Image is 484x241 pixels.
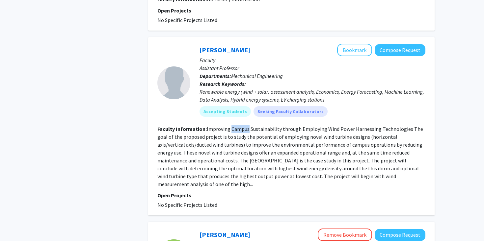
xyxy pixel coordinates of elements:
[200,64,425,72] p: Assistant Professor
[157,191,425,199] p: Open Projects
[157,126,423,187] fg-read-more: Improving Campus Sustainability through Employing Wind Power Harnessing Technologies The goal of ...
[157,202,217,208] span: No Specific Projects Listed
[200,56,425,64] p: Faculty
[157,7,425,14] p: Open Projects
[318,229,372,241] button: Remove Bookmark
[5,211,28,236] iframe: Chat
[200,73,231,79] b: Departments:
[254,106,328,117] mat-chip: Seeking Faculty Collaborators
[200,106,251,117] mat-chip: Accepting Students
[200,81,246,87] b: Research Keywords:
[200,230,250,239] a: [PERSON_NAME]
[375,229,425,241] button: Compose Request to Gianna Valentino
[231,73,283,79] span: Mechanical Engineering
[337,44,372,56] button: Add Navid Goudarzi to Bookmarks
[200,46,250,54] a: [PERSON_NAME]
[200,88,425,104] div: Renewable energy (wind + solar) assessment analysis, Economics, Energy Forecasting, Machine Learn...
[375,44,425,56] button: Compose Request to Navid Goudarzi
[157,17,217,23] span: No Specific Projects Listed
[157,126,207,132] b: Faculty Information:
